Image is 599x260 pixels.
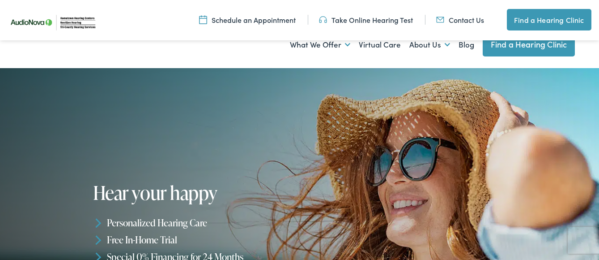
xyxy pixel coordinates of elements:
[93,182,303,203] h1: Hear your happy
[93,231,303,248] li: Free In-Home Trial
[507,9,591,30] a: Find a Hearing Clinic
[290,28,350,61] a: What We Offer
[409,28,450,61] a: About Us
[93,214,303,231] li: Personalized Hearing Care
[483,32,575,56] a: Find a Hearing Clinic
[459,28,474,61] a: Blog
[359,28,401,61] a: Virtual Care
[436,15,444,25] img: utility icon
[319,15,327,25] img: utility icon
[436,15,484,25] a: Contact Us
[199,15,207,25] img: utility icon
[319,15,413,25] a: Take Online Hearing Test
[199,15,296,25] a: Schedule an Appointment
